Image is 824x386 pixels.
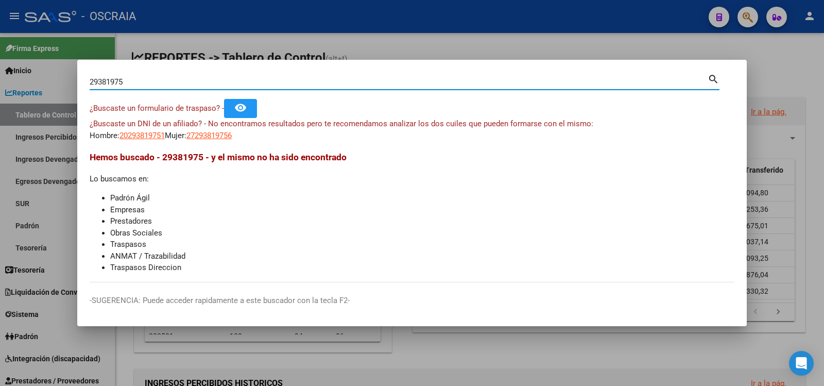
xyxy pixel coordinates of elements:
mat-icon: search [708,72,719,85]
li: ANMAT / Trazabilidad [110,250,734,262]
div: Lo buscamos en: [90,150,734,274]
mat-icon: remove_red_eye [234,102,247,114]
li: Empresas [110,204,734,216]
p: -SUGERENCIA: Puede acceder rapidamente a este buscador con la tecla F2- [90,295,734,307]
div: Open Intercom Messenger [789,351,814,376]
li: Obras Sociales [110,227,734,239]
span: 20293819751 [119,131,165,140]
span: ¿Buscaste un formulario de traspaso? - [90,104,224,113]
span: 27293819756 [186,131,232,140]
li: Traspasos Direccion [110,262,734,274]
div: Hombre: Mujer: [90,118,734,141]
span: ¿Buscaste un DNI de un afiliado? - No encontramos resultados pero te recomendamos analizar los do... [90,119,593,128]
li: Padrón Ágil [110,192,734,204]
li: Prestadores [110,215,734,227]
span: Hemos buscado - 29381975 - y el mismo no ha sido encontrado [90,152,347,162]
li: Traspasos [110,239,734,250]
